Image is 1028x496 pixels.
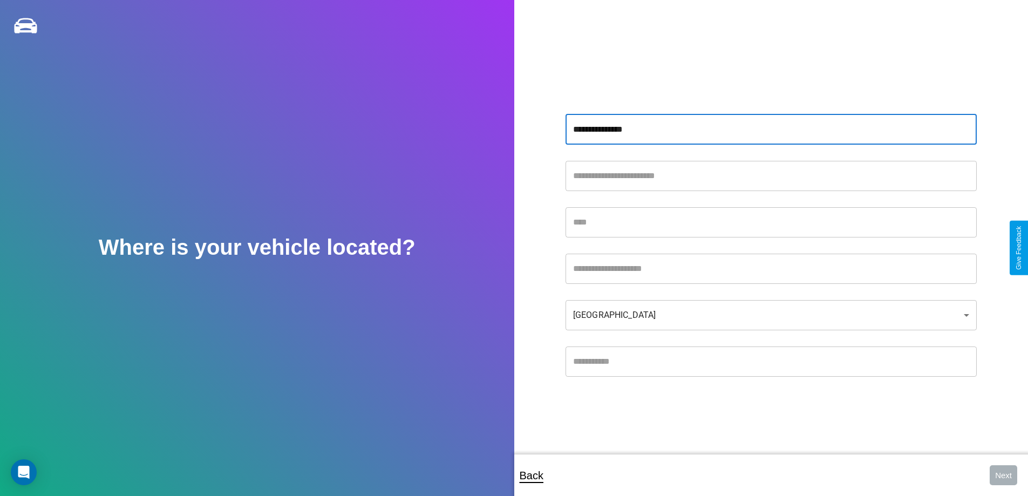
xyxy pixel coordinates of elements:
[11,459,37,485] div: Open Intercom Messenger
[990,465,1017,485] button: Next
[99,235,416,260] h2: Where is your vehicle located?
[566,300,977,330] div: [GEOGRAPHIC_DATA]
[1015,226,1023,270] div: Give Feedback
[520,466,543,485] p: Back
